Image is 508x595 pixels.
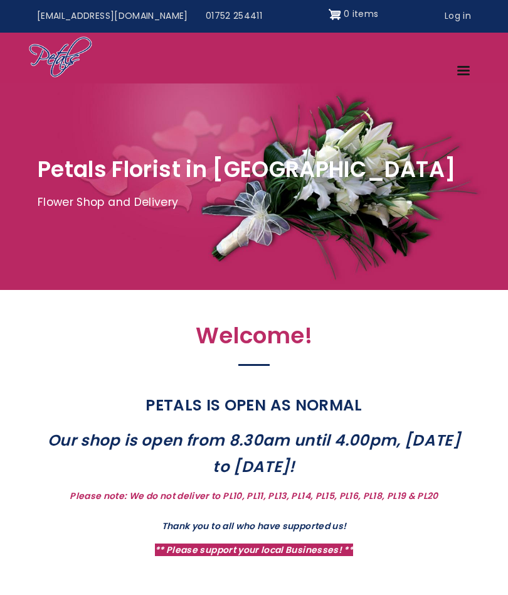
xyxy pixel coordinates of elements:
[344,8,378,20] span: 0 items
[329,4,379,24] a: Shopping cart 0 items
[48,429,460,478] strong: Our shop is open from 8.30am until 4.00pm, [DATE] to [DATE]!
[162,520,347,532] strong: Thank you to all who have supported us!
[70,490,438,502] strong: Please note: We do not deliver to PL10, PL11, PL13, PL14, PL15, PL16, PL18, PL19 & PL20
[38,154,456,185] span: Petals Florist in [GEOGRAPHIC_DATA]
[146,394,362,416] strong: PETALS IS OPEN AS NORMAL
[38,323,470,356] h2: Welcome!
[28,36,93,80] img: Home
[155,544,353,556] strong: ** Please support your local Businesses! **
[28,4,197,28] a: [EMAIL_ADDRESS][DOMAIN_NAME]
[38,193,470,212] p: Flower Shop and Delivery
[197,4,271,28] a: 01752 254411
[329,4,341,24] img: Shopping cart
[436,4,480,28] a: Log in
